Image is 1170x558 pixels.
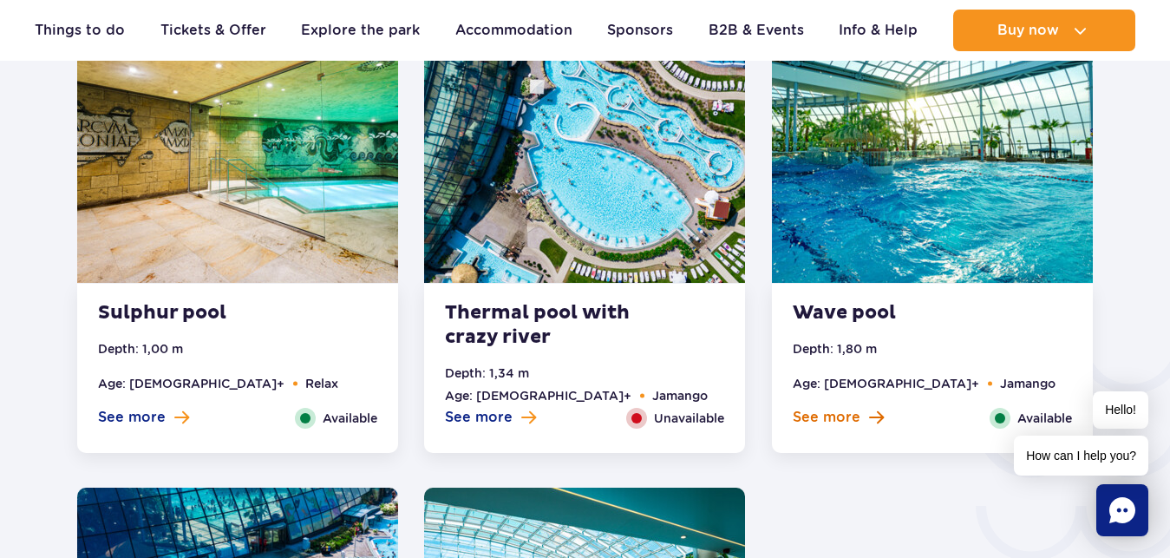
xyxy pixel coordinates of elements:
[305,374,338,393] li: Relax
[445,301,655,350] strong: Thermal pool with crazy river
[793,301,1003,325] strong: Wave pool
[323,409,377,428] span: Available
[424,11,745,283] img: Thermal pool with crazy river
[98,374,284,393] li: Age: [DEMOGRAPHIC_DATA]+
[793,408,860,427] span: See more
[445,408,513,427] span: See more
[654,409,724,428] span: Unavailable
[98,301,308,325] strong: Sulphur pool
[445,364,529,383] li: Depth: 1,34 m
[793,408,884,427] button: See more
[997,23,1059,38] span: Buy now
[35,10,125,51] a: Things to do
[301,10,420,51] a: Explore the park
[607,10,673,51] a: Sponsors
[98,408,189,427] button: See more
[772,11,1093,283] img: Wave Pool
[160,10,266,51] a: Tickets & Offer
[709,10,804,51] a: B2B & Events
[1014,436,1148,476] span: How can I help you?
[1093,391,1148,429] span: Hello!
[1096,484,1148,536] div: Chat
[455,10,572,51] a: Accommodation
[839,10,918,51] a: Info & Help
[652,386,708,405] li: Jamango
[77,11,398,283] img: Sulphur pool
[793,339,877,358] li: Depth: 1,80 m
[98,339,183,358] li: Depth: 1,00 m
[953,10,1135,51] button: Buy now
[445,386,631,405] li: Age: [DEMOGRAPHIC_DATA]+
[1000,374,1056,393] li: Jamango
[98,408,166,427] span: See more
[793,374,979,393] li: Age: [DEMOGRAPHIC_DATA]+
[445,408,536,427] button: See more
